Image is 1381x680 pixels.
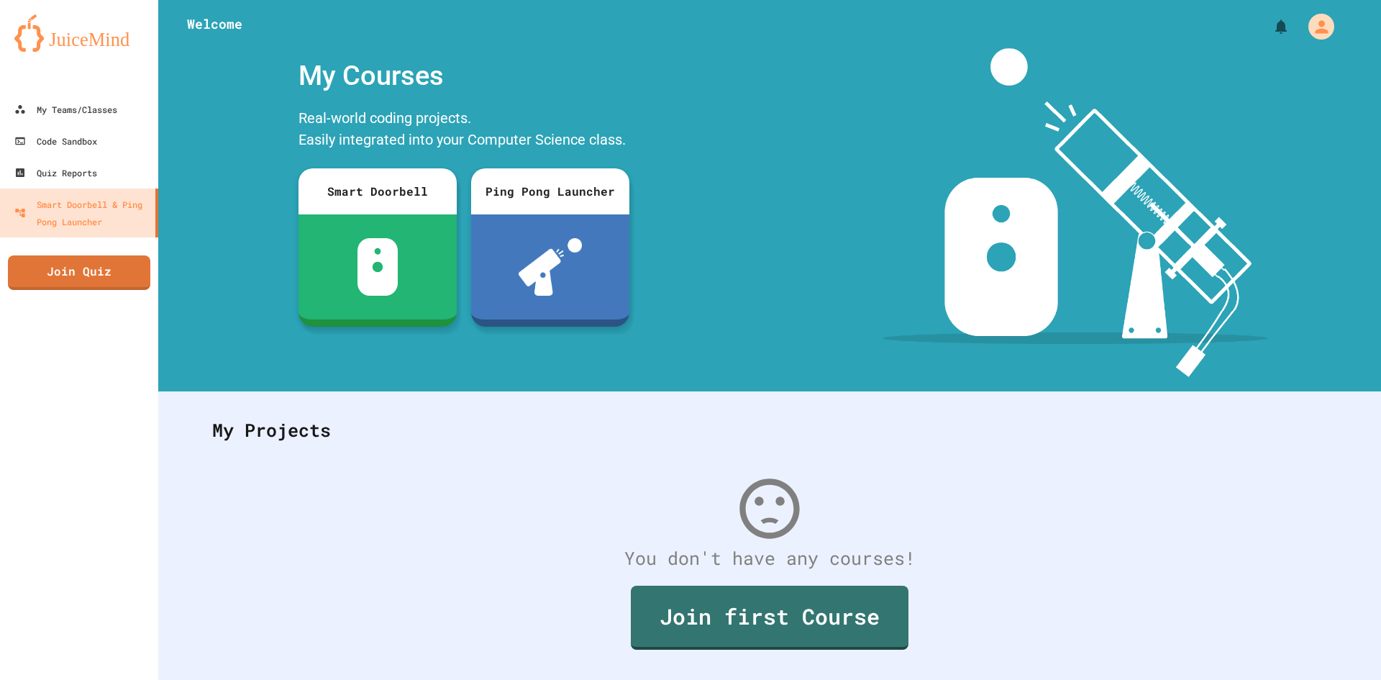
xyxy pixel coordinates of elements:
a: Join Quiz [8,255,150,290]
div: My Courses [291,48,637,104]
img: ppl-with-ball.png [519,238,583,296]
div: You don't have any courses! [198,545,1341,572]
a: Join first Course [631,586,908,650]
div: My Notifications [1246,14,1293,39]
div: Smart Doorbell [298,168,457,214]
iframe: chat widget [1262,560,1367,621]
img: sdb-white.svg [357,238,398,296]
div: Code Sandbox [14,132,97,150]
div: Ping Pong Launcher [471,168,629,214]
div: Real-world coding projects. Easily integrated into your Computer Science class. [291,104,637,158]
div: Smart Doorbell & Ping Pong Launcher [14,196,150,230]
div: My Account [1293,10,1338,43]
iframe: chat widget [1321,622,1367,666]
div: My Projects [198,402,1341,458]
img: banner-image-my-projects.png [883,48,1268,377]
div: Quiz Reports [14,164,97,181]
img: logo-orange.svg [14,14,144,52]
div: My Teams/Classes [14,101,117,118]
